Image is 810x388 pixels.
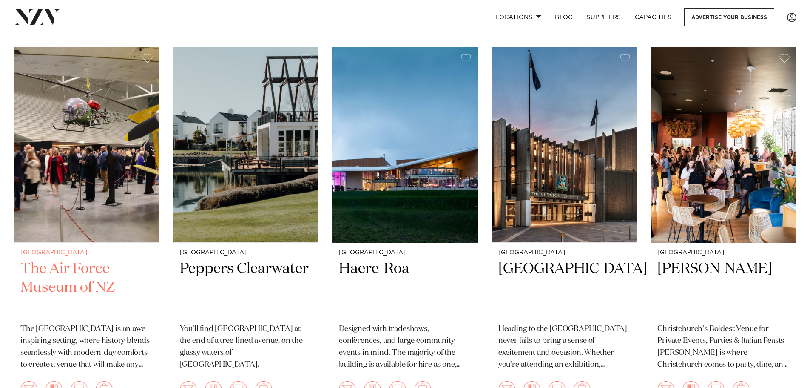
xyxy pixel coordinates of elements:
p: The [GEOGRAPHIC_DATA] is an awe-inspiring setting, where history blends seamlessly with modern-da... [20,323,153,371]
a: Locations [489,8,548,26]
p: Designed with tradeshows, conferences, and large community events in mind. The majority of the bu... [339,323,471,371]
small: [GEOGRAPHIC_DATA] [20,250,153,256]
p: You'll find [GEOGRAPHIC_DATA] at the end of a tree-lined avenue, on the glassy waters of [GEOGRAP... [180,323,312,371]
a: SUPPLIERS [580,8,628,26]
a: Capacities [628,8,679,26]
small: [GEOGRAPHIC_DATA] [339,250,471,256]
h2: The Air Force Museum of NZ [20,259,153,317]
small: [GEOGRAPHIC_DATA] [657,250,790,256]
img: Entrance to Christchurch Town Hall [492,47,637,243]
img: nzv-logo.png [14,9,60,25]
h2: [PERSON_NAME] [657,259,790,317]
small: [GEOGRAPHIC_DATA] [180,250,312,256]
h2: Peppers Clearwater [180,259,312,317]
a: BLOG [548,8,580,26]
p: Heading to the [GEOGRAPHIC_DATA] never fails to bring a sense of excitement and occasion. Whether... [498,323,631,371]
small: [GEOGRAPHIC_DATA] [498,250,631,256]
h2: Haere-Roa [339,259,471,317]
p: Christchurch’s Boldest Venue for Private Events, Parties & Italian Feasts [PERSON_NAME] is where ... [657,323,790,371]
h2: [GEOGRAPHIC_DATA] [498,259,631,317]
a: Advertise your business [684,8,774,26]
